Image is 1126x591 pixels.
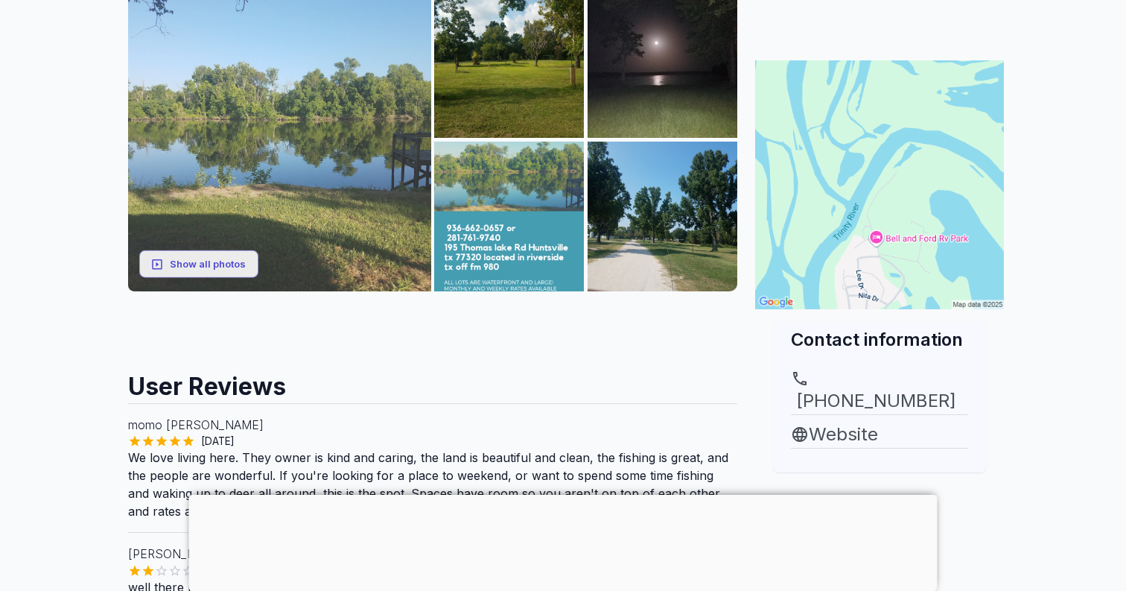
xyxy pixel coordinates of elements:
p: momo [PERSON_NAME] [128,416,737,434]
img: AAcXr8ozimfUPMB_Qlg5ZSqS4HKhw32zb4u8Dog_I8lgTJ05SV4zUn8RWXumsc02AkjvqloNZ8Vs1WrIcTp9q41cvev2hRA8R... [588,142,737,291]
img: Map for Bell and Ford Rv Park [755,60,1004,309]
iframe: Advertisement [128,291,737,358]
h2: User Reviews [128,358,737,403]
p: We love living here. They owner is kind and caring, the land is beautiful and clean, the fishing ... [128,449,737,520]
a: Website [791,421,968,448]
img: AAcXr8oQaoMWOfsruMVNaI-Oak0ZF-xcIqcqzI2POj_bqcDGSwMMUGWJAT9GAOroF2gZJ8hAAR-jq84qWBxP2629Ua7iZHiX0... [434,142,584,291]
p: [PERSON_NAME] “[PERSON_NAME] The Mechanic” [PERSON_NAME] [128,545,737,563]
h2: Contact information [791,327,968,352]
a: [PHONE_NUMBER] [791,370,968,414]
iframe: Advertisement [189,495,938,587]
span: [DATE] [195,434,241,449]
button: Show all photos [139,250,258,278]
